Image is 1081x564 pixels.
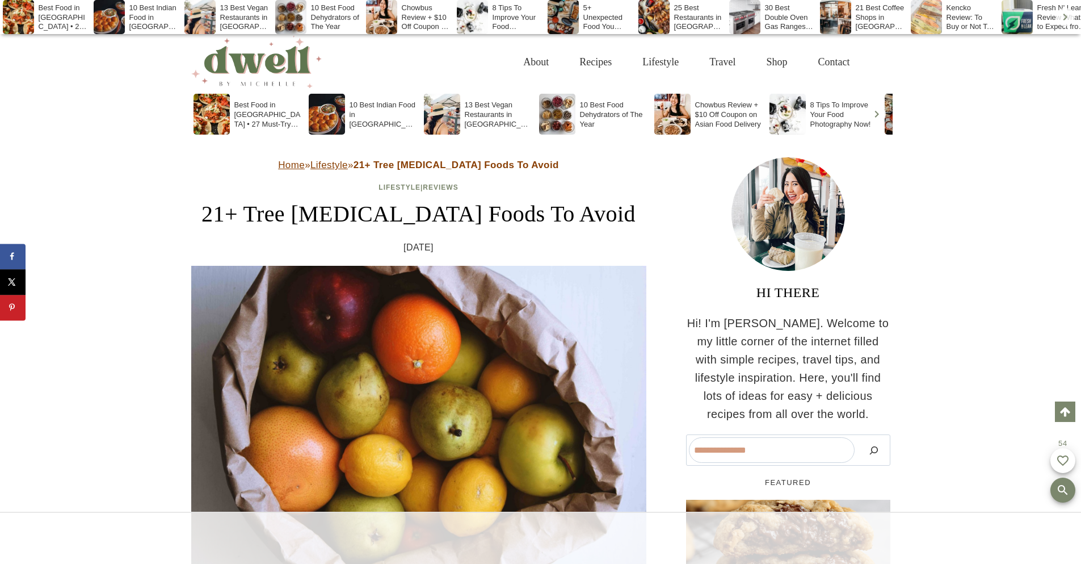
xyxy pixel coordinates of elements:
[278,160,559,170] span: » »
[378,183,458,191] span: |
[686,282,890,303] h3: HI THERE
[627,44,694,81] a: Lifestyle
[278,160,305,170] a: Home
[191,36,322,88] img: DWELL by michelle
[694,44,751,81] a: Travel
[564,44,627,81] a: Recipes
[354,160,559,170] strong: 21+ Tree [MEDICAL_DATA] Foods To Avoid
[751,44,802,81] a: Shop
[310,160,348,170] a: Lifestyle
[1055,402,1075,422] a: Scroll to top
[378,183,420,191] a: Lifestyle
[686,314,890,423] p: Hi! I'm [PERSON_NAME]. Welcome to my little corner of the internet filled with simple recipes, tr...
[686,477,890,488] h5: FEATURED
[423,183,458,191] a: Reviews
[540,538,541,539] iframe: Advertisement
[803,44,865,81] a: Contact
[191,197,646,231] h1: 21+ Tree [MEDICAL_DATA] Foods To Avoid
[508,44,865,81] nav: Primary Navigation
[403,240,434,255] time: [DATE]
[508,44,564,81] a: About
